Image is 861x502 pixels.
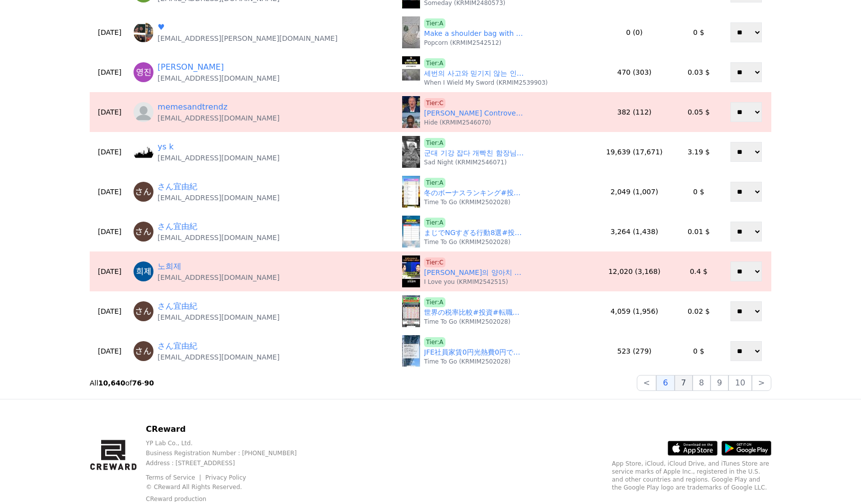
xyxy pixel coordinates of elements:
[146,474,203,481] a: Terms of Service
[90,291,130,331] td: [DATE]
[424,257,445,267] span: Tier:C
[90,92,130,132] td: [DATE]
[593,172,676,212] td: 2,049 (1,007)
[402,295,420,327] img: 世界の税率比較#投資#転職#貯金
[98,379,125,387] strong: 10,640
[146,423,321,435] p: CReward
[90,132,130,172] td: [DATE]
[424,347,524,358] a: JFE社員家賃0円光熱費0円で年収900万円#投資#転職#貯金
[157,181,197,193] a: さん宜由紀
[424,79,548,87] p: When I Wield My Sword (KRMIM2539903)
[424,158,507,166] p: Sad Night (KRMIM2546071)
[728,375,751,391] button: 10
[424,39,501,47] p: Popcorn (KRMIM2542512)
[676,12,721,52] td: 0 $
[134,261,153,281] img: https://lh3.googleusercontent.com/a/ACg8ocKpHMjW4xY5G8xw60g4GD3W2WMhyjDn-SgaQjXUKW2NDzLmZ-I=s96-c
[157,272,280,282] p: [EMAIL_ADDRESS][DOMAIN_NAME]
[693,375,711,391] button: 8
[157,300,197,312] a: さん宜由紀
[90,251,130,291] td: [DATE]
[424,108,524,119] a: [PERSON_NAME] Controversy: Context Matters? [PERSON_NAME], [PERSON_NAME] React #shorts #Premium
[424,178,445,188] a: Tier:A
[424,98,445,108] a: Tier:C
[157,260,181,272] a: 노희제
[676,291,721,331] td: 0.02 $
[424,198,510,206] p: Time To Go (KRMIM2502028)
[593,291,676,331] td: 4,059 (1,956)
[157,113,280,123] p: [EMAIL_ADDRESS][DOMAIN_NAME]
[146,483,321,491] p: © CReward All Rights Reserved.
[593,331,676,371] td: 523 (279)
[402,255,420,287] img: 트럼프의 양아치 짓 이재명 관세협상 대응은? #이재명 #관세협상 #트럼프
[402,136,420,168] img: 군대 기강 잡다 개빡친 함장님ㅋㅋ 과거vs현재
[147,331,172,339] span: Settings
[402,216,420,248] img: まじでNGすぎる行動8選#投資#転職#貯金
[593,12,676,52] td: 0 (0)
[424,358,510,366] p: Time To Go (KRMIM2502028)
[90,52,130,92] td: [DATE]
[146,439,321,447] p: YP Lab Co., Ltd.
[90,12,130,52] td: [DATE]
[134,142,153,162] img: https://lh3.googleusercontent.com/a/ACg8ocLcVSSnV2DgmEdZnknzvaqGuXE8l9QpgjNmhtDgR6JM5O5jMcii=s96-c
[134,102,153,122] img: profile_blank.webp
[157,221,197,233] a: さん宜由紀
[424,238,510,246] p: Time To Go (KRMIM2502028)
[593,92,676,132] td: 382 (112)
[676,132,721,172] td: 3.19 $
[402,16,420,48] img: Make a shoulder bag with pants you don't wear 안입는 바지로 귀여운 숄더백 만들기 #sewing #업사이클링 #shorts #handmade
[424,278,508,286] p: I Love you (KRMIM2542515)
[90,172,130,212] td: [DATE]
[134,62,153,82] img: https://lh3.googleusercontent.com/a/ACg8ocLbaEnSkx935BA1wH7yqGPWjv3Tk21hN4lxIwg1tFDK8iSUWw=s96-c
[424,188,524,198] a: 冬のボーナスランキング#投資#転職#貯金
[402,335,420,367] img: JFE社員家賃0円光熱費0円で年収900万円#投資#転職#貯金
[637,375,656,391] button: <
[157,153,280,163] p: [EMAIL_ADDRESS][DOMAIN_NAME]
[676,172,721,212] td: 0 $
[83,331,112,339] span: Messages
[424,18,445,28] span: Tier:A
[424,58,445,68] a: Tier:A
[157,141,173,153] a: ys k
[157,312,280,322] p: [EMAIL_ADDRESS][DOMAIN_NAME]
[134,182,153,202] img: https://lh3.googleusercontent.com/a/ACg8ocJyqIvzcjOKCc7CLR06tbfW3SYXcHq8ceDLY-NhrBxcOt2D2w=s96-c
[402,96,420,128] img: Charlie Kirk Controversy: Context Matters? Piers Morgan, Don Lemon React #shorts #Premium
[593,212,676,251] td: 3,264 (1,438)
[134,222,153,242] img: https://lh3.googleusercontent.com/a/ACg8ocJyqIvzcjOKCc7CLR06tbfW3SYXcHq8ceDLY-NhrBxcOt2D2w=s96-c
[424,267,524,278] a: [PERSON_NAME]의 양아치 짓 [PERSON_NAME] 관세협상 대응은? #[PERSON_NAME] #관세협상 #트럼프
[424,138,445,148] a: Tier:A
[424,148,524,158] a: 군대 기강 잡다 개빡친 함장님ㅋㅋ 과거vs현재
[157,101,227,113] a: memesandtrendz
[157,33,337,43] p: [EMAIL_ADDRESS][PERSON_NAME][DOMAIN_NAME]
[66,316,129,341] a: Messages
[144,379,153,387] strong: 90
[424,307,524,318] a: 世界の税率比較#投資#転職#貯金
[593,251,676,291] td: 12,020 (3,168)
[3,316,66,341] a: Home
[157,61,224,73] a: [PERSON_NAME]
[676,212,721,251] td: 0.01 $
[424,68,524,79] a: 세번의 사고와 믿기지 않는 인성들
[656,375,674,391] button: 6
[424,297,445,307] a: Tier:A
[675,375,693,391] button: 7
[711,375,728,391] button: 9
[90,331,130,371] td: [DATE]
[424,318,510,326] p: Time To Go (KRMIM2502028)
[157,233,280,243] p: [EMAIL_ADDRESS][DOMAIN_NAME]
[90,378,154,388] p: All of -
[157,340,197,352] a: さん宜由紀
[593,52,676,92] td: 470 (303)
[402,176,420,208] img: 冬のボーナスランキング#投資#転職#貯金
[424,337,445,347] span: Tier:A
[676,331,721,371] td: 0 $
[676,92,721,132] td: 0.05 $
[134,341,153,361] img: https://lh3.googleusercontent.com/a/ACg8ocJyqIvzcjOKCc7CLR06tbfW3SYXcHq8ceDLY-NhrBxcOt2D2w=s96-c
[90,212,130,251] td: [DATE]
[424,218,445,228] span: Tier:A
[132,379,142,387] strong: 76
